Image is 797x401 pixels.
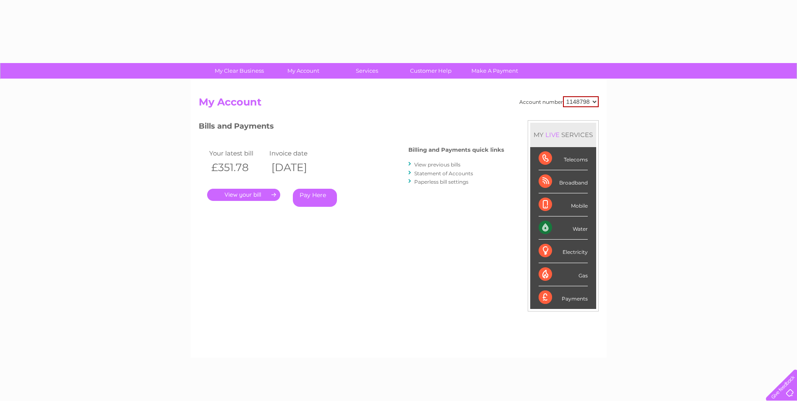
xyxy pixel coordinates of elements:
td: Your latest bill [207,148,268,159]
div: Account number [519,96,599,107]
div: Telecoms [539,147,588,170]
div: Broadband [539,170,588,193]
a: My Clear Business [205,63,274,79]
div: Electricity [539,240,588,263]
div: MY SERVICES [530,123,596,147]
th: £351.78 [207,159,268,176]
a: Services [332,63,402,79]
a: Customer Help [396,63,466,79]
h4: Billing and Payments quick links [408,147,504,153]
a: My Account [268,63,338,79]
h3: Bills and Payments [199,120,504,135]
a: Statement of Accounts [414,170,473,177]
a: . [207,189,280,201]
td: Invoice date [267,148,328,159]
div: LIVE [544,131,561,139]
h2: My Account [199,96,599,112]
a: Make A Payment [460,63,529,79]
div: Mobile [539,193,588,216]
a: View previous bills [414,161,460,168]
div: Water [539,216,588,240]
div: Payments [539,286,588,309]
a: Pay Here [293,189,337,207]
a: Paperless bill settings [414,179,468,185]
div: Gas [539,263,588,286]
th: [DATE] [267,159,328,176]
